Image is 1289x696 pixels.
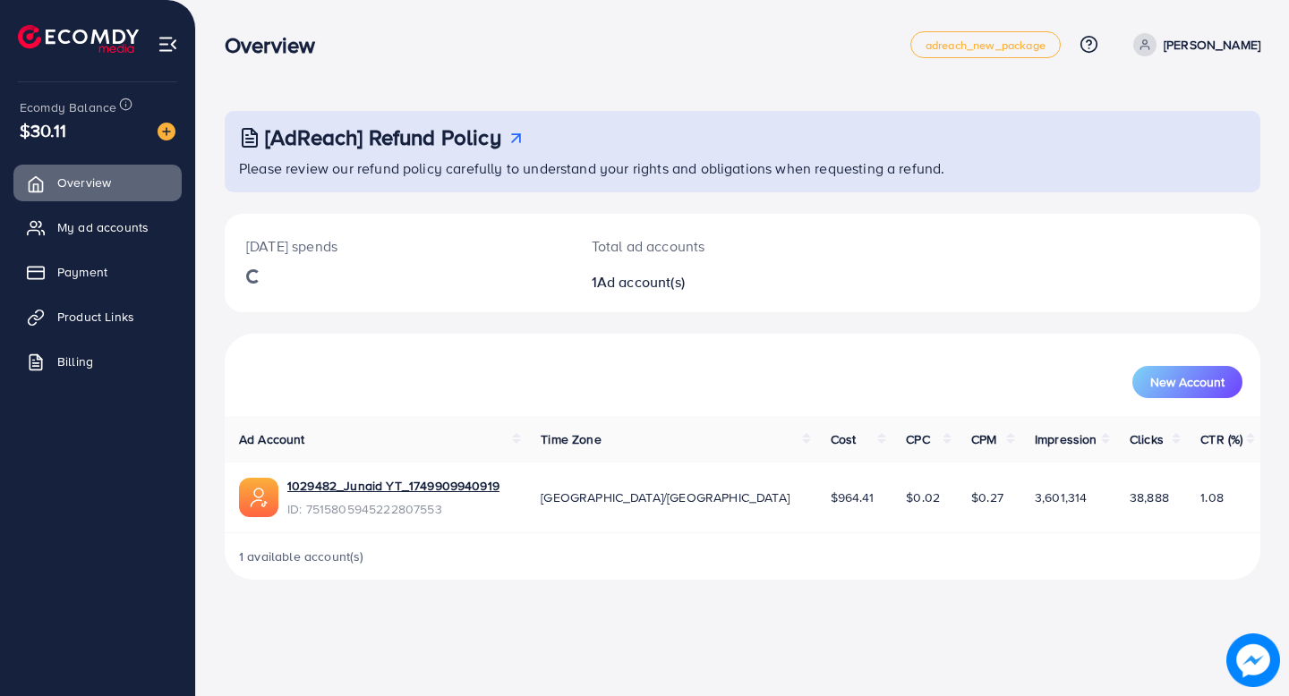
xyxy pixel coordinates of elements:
[592,235,807,257] p: Total ad accounts
[57,218,149,236] span: My ad accounts
[926,39,1046,51] span: adreach_new_package
[13,254,182,290] a: Payment
[246,235,549,257] p: [DATE] spends
[287,500,499,518] span: ID: 7515805945222807553
[906,488,940,506] span: $0.02
[239,157,1250,179] p: Please review our refund policy carefully to understand your rights and obligations when requesti...
[831,430,857,448] span: Cost
[57,263,107,281] span: Payment
[265,124,501,150] h3: [AdReach] Refund Policy
[1200,430,1242,448] span: CTR (%)
[910,31,1061,58] a: adreach_new_package
[1035,488,1087,506] span: 3,601,314
[906,430,929,448] span: CPC
[13,209,182,245] a: My ad accounts
[1150,376,1225,388] span: New Account
[1035,430,1097,448] span: Impression
[1130,430,1164,448] span: Clicks
[57,174,111,191] span: Overview
[158,34,178,55] img: menu
[1130,488,1169,506] span: 38,888
[1126,33,1260,56] a: [PERSON_NAME]
[57,308,134,326] span: Product Links
[13,344,182,379] a: Billing
[158,123,175,140] img: image
[239,547,364,565] span: 1 available account(s)
[971,488,1003,506] span: $0.27
[239,478,278,517] img: ic-ads-acc.e4c84228.svg
[287,477,499,495] a: 1029482_Junaid YT_1749909940919
[1200,488,1224,506] span: 1.08
[20,117,66,143] span: $30.11
[541,430,601,448] span: Time Zone
[597,272,685,292] span: Ad account(s)
[1227,634,1279,686] img: image
[1164,34,1260,55] p: [PERSON_NAME]
[13,165,182,200] a: Overview
[225,32,329,58] h3: Overview
[541,488,790,506] span: [GEOGRAPHIC_DATA]/[GEOGRAPHIC_DATA]
[831,488,875,506] span: $964.41
[57,352,93,370] span: Billing
[1132,366,1242,398] button: New Account
[971,430,996,448] span: CPM
[239,430,305,448] span: Ad Account
[592,274,807,291] h2: 1
[18,25,139,53] img: logo
[13,299,182,335] a: Product Links
[20,98,116,116] span: Ecomdy Balance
